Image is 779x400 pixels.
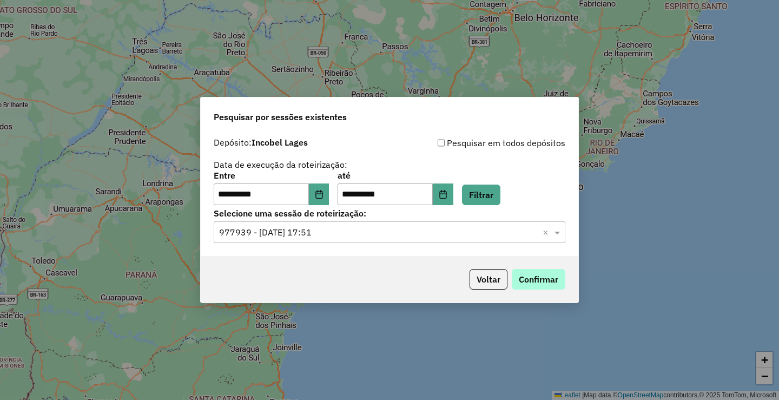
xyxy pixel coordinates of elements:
strong: Incobel Lages [252,137,308,148]
button: Confirmar [512,269,565,290]
div: Pesquisar em todos depósitos [389,136,565,149]
label: Depósito: [214,136,308,149]
label: Data de execução da roteirização: [214,158,347,171]
span: Pesquisar por sessões existentes [214,110,347,123]
button: Filtrar [462,185,500,205]
span: Clear all [543,226,552,239]
label: Entre [214,169,329,182]
label: até [338,169,453,182]
button: Voltar [470,269,507,290]
button: Choose Date [309,183,329,205]
label: Selecione uma sessão de roteirização: [214,207,565,220]
button: Choose Date [433,183,453,205]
